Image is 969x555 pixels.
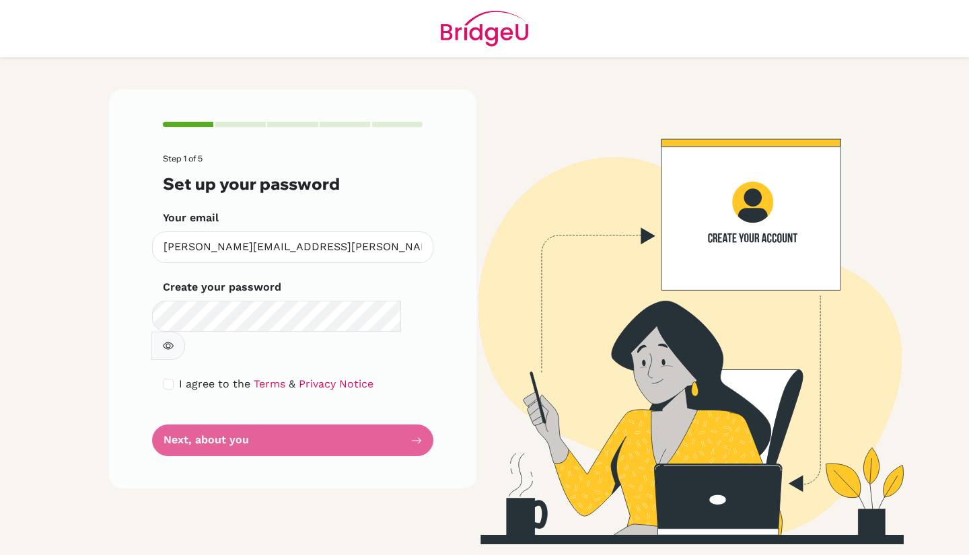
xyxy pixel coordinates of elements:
[254,377,285,390] a: Terms
[163,153,203,163] span: Step 1 of 5
[163,174,423,194] h3: Set up your password
[152,231,433,263] input: Insert your email*
[179,377,250,390] span: I agree to the
[299,377,373,390] a: Privacy Notice
[289,377,295,390] span: &
[163,210,219,226] label: Your email
[163,279,281,295] label: Create your password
